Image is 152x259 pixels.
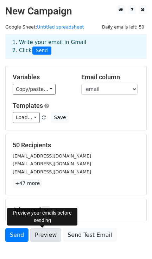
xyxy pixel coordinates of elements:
a: Send [5,228,28,242]
div: Preview your emails before sending [7,208,77,226]
h5: Email column [81,73,139,81]
small: Google Sheet: [5,24,84,30]
small: [EMAIL_ADDRESS][DOMAIN_NAME] [13,169,91,174]
div: 1. Write your email in Gmail 2. Click [7,38,145,55]
a: Send Test Email [63,228,116,242]
h5: Variables [13,73,71,81]
button: Save [51,112,69,123]
a: Untitled spreadsheet [37,24,84,30]
a: Preview [30,228,61,242]
h2: New Campaign [5,5,147,17]
small: [EMAIL_ADDRESS][DOMAIN_NAME] [13,153,91,159]
a: Load... [13,112,40,123]
a: Daily emails left: 50 [100,24,147,30]
span: Daily emails left: 50 [100,23,147,31]
h5: 50 Recipients [13,141,139,149]
span: Send [32,47,51,55]
a: Copy/paste... [13,84,56,95]
iframe: Chat Widget [117,225,152,259]
a: Templates [13,102,43,109]
a: +47 more [13,179,42,188]
small: [EMAIL_ADDRESS][DOMAIN_NAME] [13,161,91,166]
